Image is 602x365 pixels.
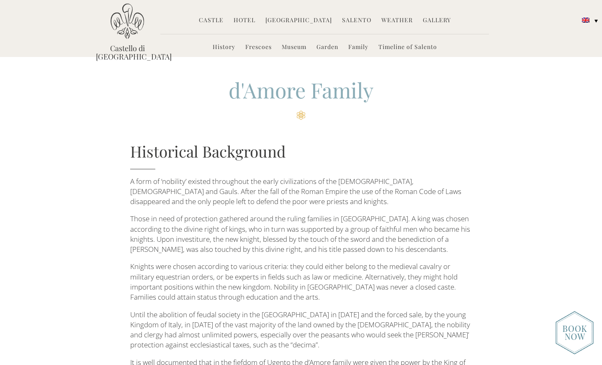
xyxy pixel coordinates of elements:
[130,261,472,302] p: Knights were chosen according to various criteria: they could either belong to the medieval caval...
[342,16,371,26] a: Salento
[556,311,594,355] img: new-booknow.png
[282,43,306,52] a: Museum
[378,43,437,52] a: Timeline of Salento
[381,16,413,26] a: Weather
[130,76,472,120] h2: d'Amore Family
[199,16,224,26] a: Castle
[111,3,144,39] img: Castello di Ugento
[348,43,368,52] a: Family
[265,16,332,26] a: [GEOGRAPHIC_DATA]
[130,176,472,207] p: A form of ‘nobility’ existed throughout the early civilizations of the [DEMOGRAPHIC_DATA], [DEMOG...
[234,16,255,26] a: Hotel
[582,18,589,23] img: English
[130,310,472,350] p: Until the abolition of feudal society in the [GEOGRAPHIC_DATA] in [DATE] and the forced sale, by ...
[245,43,272,52] a: Frescoes
[130,214,472,254] p: Those in need of protection gathered around the ruling families in [GEOGRAPHIC_DATA]. A king was ...
[316,43,338,52] a: Garden
[130,140,472,169] h4: Historical Background
[213,43,235,52] a: History
[96,44,159,61] a: Castello di [GEOGRAPHIC_DATA]
[423,16,451,26] a: Gallery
